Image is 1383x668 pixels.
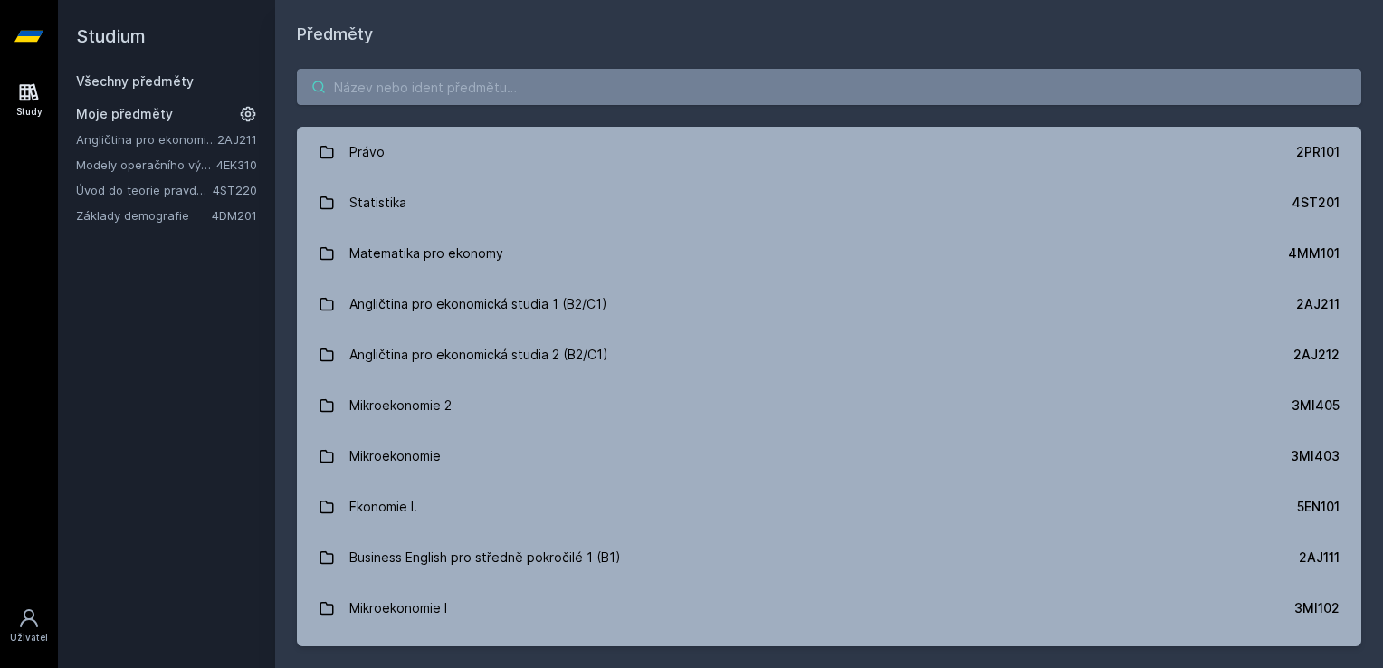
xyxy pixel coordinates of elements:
[349,539,621,576] div: Business English pro středně pokročilé 1 (B1)
[349,590,447,626] div: Mikroekonomie I
[297,380,1361,431] a: Mikroekonomie 2 3MI405
[76,73,194,89] a: Všechny předměty
[1291,447,1340,465] div: 3MI403
[349,337,608,373] div: Angličtina pro ekonomická studia 2 (B2/C1)
[297,583,1361,634] a: Mikroekonomie I 3MI102
[349,489,417,525] div: Ekonomie I.
[76,130,217,148] a: Angličtina pro ekonomická studia 1 (B2/C1)
[217,132,257,147] a: 2AJ211
[349,235,503,272] div: Matematika pro ekonomy
[1296,295,1340,313] div: 2AJ211
[76,181,213,199] a: Úvod do teorie pravděpodobnosti a matematické statistiky
[1299,549,1340,567] div: 2AJ111
[349,185,406,221] div: Statistika
[1297,498,1340,516] div: 5EN101
[76,156,216,174] a: Modely operačního výzkumu
[349,438,441,474] div: Mikroekonomie
[213,183,257,197] a: 4ST220
[297,279,1361,329] a: Angličtina pro ekonomická studia 1 (B2/C1) 2AJ211
[76,105,173,123] span: Moje předměty
[297,22,1361,47] h1: Předměty
[297,127,1361,177] a: Právo 2PR101
[349,286,607,322] div: Angličtina pro ekonomická studia 1 (B2/C1)
[297,431,1361,482] a: Mikroekonomie 3MI403
[1292,194,1340,212] div: 4ST201
[297,69,1361,105] input: Název nebo ident předmětu…
[212,208,257,223] a: 4DM201
[1293,346,1340,364] div: 2AJ212
[216,157,257,172] a: 4EK310
[4,598,54,654] a: Uživatel
[297,177,1361,228] a: Statistika 4ST201
[297,482,1361,532] a: Ekonomie I. 5EN101
[297,228,1361,279] a: Matematika pro ekonomy 4MM101
[297,532,1361,583] a: Business English pro středně pokročilé 1 (B1) 2AJ111
[349,134,385,170] div: Právo
[10,631,48,644] div: Uživatel
[1288,244,1340,262] div: 4MM101
[16,105,43,119] div: Study
[1292,396,1340,415] div: 3MI405
[1294,599,1340,617] div: 3MI102
[76,206,212,224] a: Základy demografie
[349,387,452,424] div: Mikroekonomie 2
[297,329,1361,380] a: Angličtina pro ekonomická studia 2 (B2/C1) 2AJ212
[1296,143,1340,161] div: 2PR101
[4,72,54,128] a: Study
